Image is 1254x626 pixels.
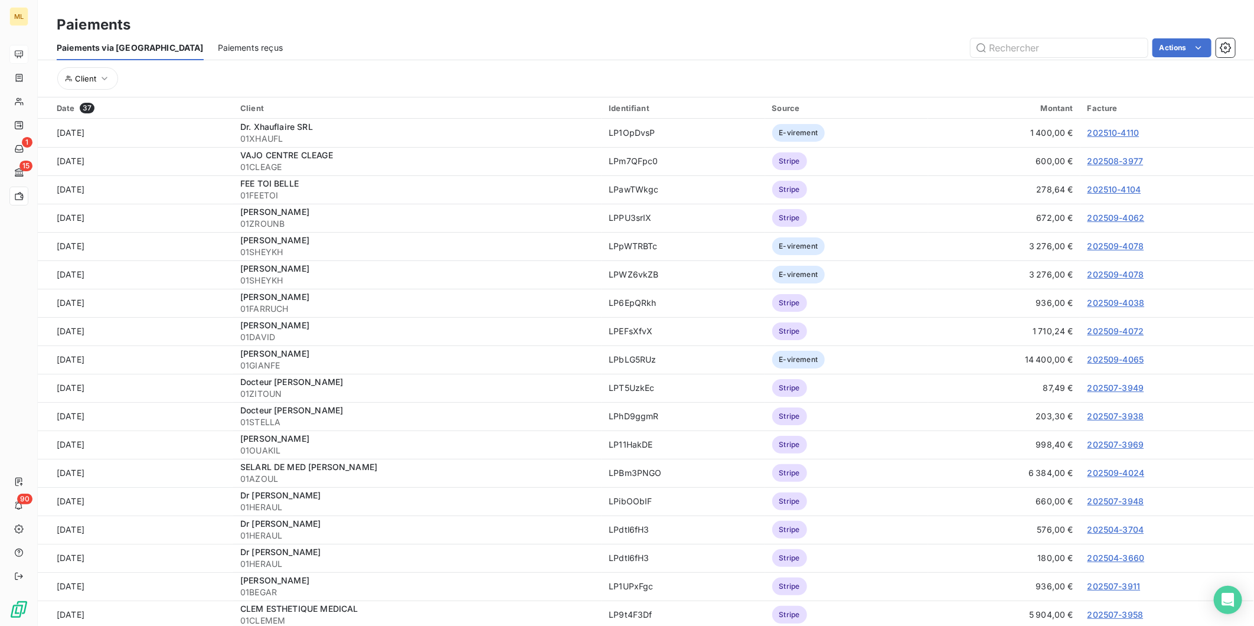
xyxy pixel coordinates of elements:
[1214,586,1242,614] div: Open Intercom Messenger
[38,516,233,544] td: [DATE]
[240,416,595,428] span: 01STELLA
[928,544,1080,572] td: 180,00 €
[17,494,32,504] span: 90
[602,516,765,544] td: LPdtl6fH3
[602,402,765,431] td: LPhD9ggmR
[57,42,204,54] span: Paiements via [GEOGRAPHIC_DATA]
[602,374,765,402] td: LPT5UzkEc
[19,161,32,171] span: 15
[602,572,765,601] td: LP1UPxFgc
[772,152,807,170] span: Stripe
[240,150,333,160] span: VAJO CENTRE CLEAGE
[9,7,28,26] div: ML
[240,547,321,557] span: Dr [PERSON_NAME]
[928,516,1080,544] td: 576,00 €
[240,218,595,230] span: 01ZROUNB
[9,600,28,619] img: Logo LeanPay
[38,544,233,572] td: [DATE]
[240,348,309,358] span: [PERSON_NAME]
[772,578,807,595] span: Stripe
[928,119,1080,147] td: 1 400,00 €
[928,289,1080,317] td: 936,00 €
[772,294,807,312] span: Stripe
[38,289,233,317] td: [DATE]
[928,374,1080,402] td: 87,49 €
[1088,553,1145,563] a: 202504-3660
[1088,411,1144,421] a: 202507-3938
[240,207,309,217] span: [PERSON_NAME]
[75,74,96,83] span: Client
[1088,156,1144,166] a: 202508-3977
[240,292,309,302] span: [PERSON_NAME]
[602,345,765,374] td: LPbLG5RUz
[38,232,233,260] td: [DATE]
[609,103,757,113] div: Identifiant
[772,103,922,113] div: Source
[240,320,309,330] span: [PERSON_NAME]
[1152,38,1211,57] button: Actions
[935,103,1073,113] div: Montant
[602,487,765,516] td: LPibOObIF
[1088,439,1144,449] a: 202507-3969
[1088,609,1144,620] a: 202507-3958
[1088,269,1144,279] a: 202509-4078
[602,289,765,317] td: LP6EpQRkh
[1088,354,1144,364] a: 202509-4065
[772,237,825,255] span: E-virement
[218,42,283,54] span: Paiements reçus
[772,124,825,142] span: E-virement
[772,606,807,624] span: Stripe
[928,572,1080,601] td: 936,00 €
[602,317,765,345] td: LPEFsXfvX
[1088,184,1141,194] a: 202510-4104
[772,322,807,340] span: Stripe
[602,431,765,459] td: LP11HakDE
[38,119,233,147] td: [DATE]
[240,360,595,371] span: 01GIANFE
[1088,241,1144,251] a: 202509-4078
[602,544,765,572] td: LPdtl6fH3
[602,175,765,204] td: LPawTWkgc
[240,586,595,598] span: 01BEGAR
[240,530,595,542] span: 01HERAUL
[928,317,1080,345] td: 1 710,24 €
[772,493,807,510] span: Stripe
[57,103,226,113] div: Date
[240,519,321,529] span: Dr [PERSON_NAME]
[240,388,595,400] span: 01ZITOUN
[240,377,343,387] span: Docteur [PERSON_NAME]
[772,464,807,482] span: Stripe
[38,345,233,374] td: [DATE]
[602,459,765,487] td: LPBm3PNGO
[22,137,32,148] span: 1
[1088,326,1144,336] a: 202509-4072
[38,147,233,175] td: [DATE]
[602,119,765,147] td: LP1OpDvsP
[1088,128,1139,138] a: 202510-4110
[240,405,343,415] span: Docteur [PERSON_NAME]
[240,433,309,444] span: [PERSON_NAME]
[38,487,233,516] td: [DATE]
[240,303,595,315] span: 01FARRUCH
[240,331,595,343] span: 01DAVID
[240,462,377,472] span: SELARL DE MED [PERSON_NAME]
[772,266,825,283] span: E-virement
[38,402,233,431] td: [DATE]
[240,178,299,188] span: FEE TOI BELLE
[240,445,595,457] span: 01OUAKIL
[38,175,233,204] td: [DATE]
[1088,298,1145,308] a: 202509-4038
[928,147,1080,175] td: 600,00 €
[928,402,1080,431] td: 203,30 €
[772,549,807,567] span: Stripe
[240,604,358,614] span: CLEM ESTHETIQUE MEDICAL
[240,490,321,500] span: Dr [PERSON_NAME]
[971,38,1148,57] input: Rechercher
[1088,496,1144,506] a: 202507-3948
[80,103,94,113] span: 37
[772,521,807,539] span: Stripe
[772,407,807,425] span: Stripe
[928,232,1080,260] td: 3 276,00 €
[1088,103,1247,113] div: Facture
[38,431,233,459] td: [DATE]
